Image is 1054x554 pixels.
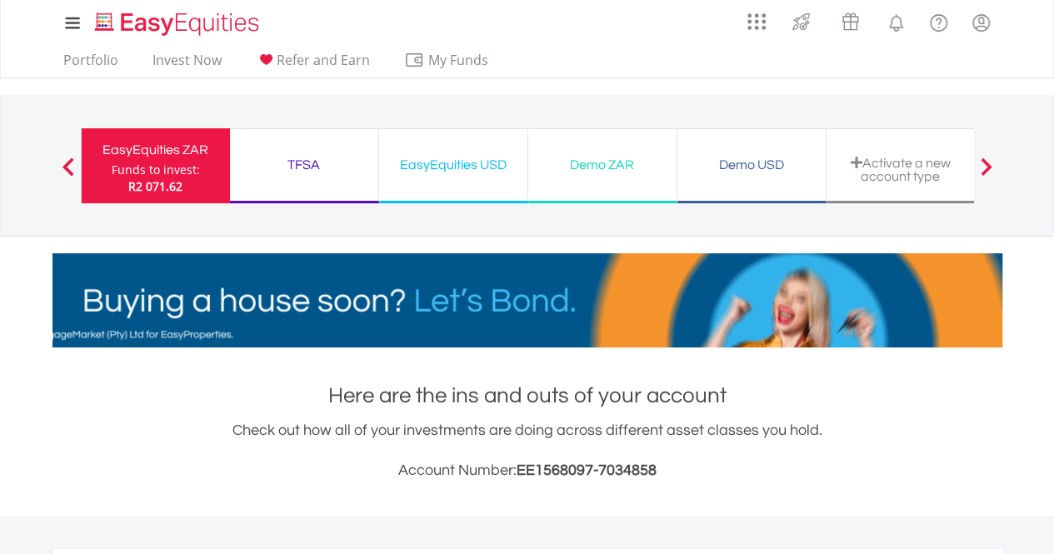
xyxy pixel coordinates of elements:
[875,4,917,37] a: Notifications
[787,8,815,35] img: thrive-v2.svg
[92,10,266,37] img: EasyEquities_Logo.png
[917,4,960,37] a: FAQ's and Support
[240,153,368,177] div: TFSA
[277,51,370,69] span: Refer and Earn
[88,4,266,37] a: Home page
[960,4,1002,41] a: My Profile
[687,153,816,177] div: Demo USD
[737,4,777,31] a: AppsGrid
[52,253,1002,347] img: EasyMortage Promotion Banner
[52,459,1002,482] h3: Account Number:
[52,419,1002,482] div: Check out how all of your investments are doing across different asset classes you hold.
[112,162,200,178] div: Funds to invest:
[389,153,517,177] div: EasyEquities USD
[52,381,1002,411] h1: Here are the ins and outs of your account
[517,462,657,478] span: EE1568097-7034858
[538,153,667,177] div: Demo ZAR
[404,49,513,71] span: My Funds
[128,178,182,194] span: R2 071.62
[249,52,377,77] a: Refer and Earn
[837,156,965,183] div: Activate a new account type
[826,4,875,35] a: Vouchers
[146,52,228,77] a: Invest Now
[837,8,864,35] img: vouchers-v2.svg
[57,52,125,77] a: Portfolio
[92,138,220,162] div: EasyEquities ZAR
[747,12,766,31] img: grid-menu-icon.svg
